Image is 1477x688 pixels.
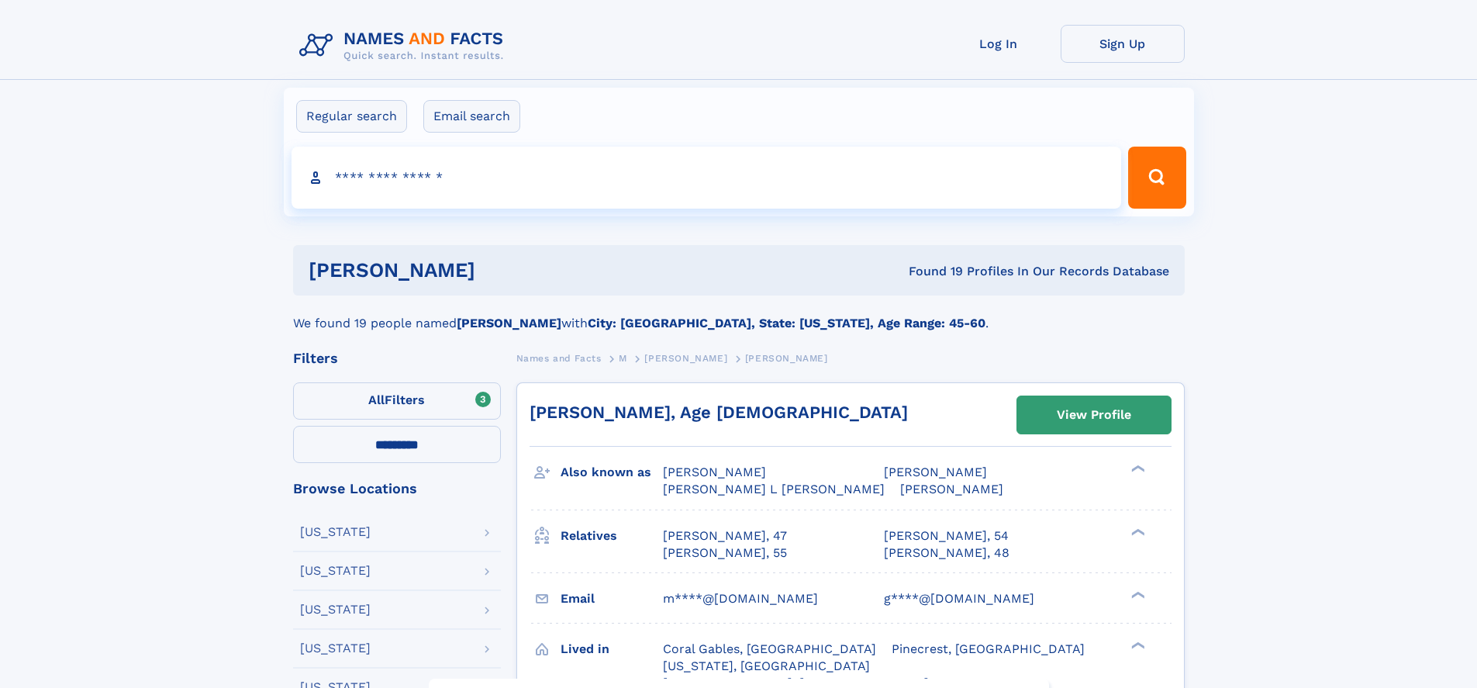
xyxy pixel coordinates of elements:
label: Filters [293,382,501,420]
a: View Profile [1017,396,1171,434]
div: Filters [293,351,501,365]
a: [PERSON_NAME] [644,348,727,368]
div: ❯ [1127,640,1146,650]
span: [PERSON_NAME] [900,482,1003,496]
h3: Relatives [561,523,663,549]
button: Search Button [1128,147,1185,209]
span: [PERSON_NAME] [663,465,766,479]
h3: Lived in [561,636,663,662]
div: [US_STATE] [300,642,371,655]
label: Regular search [296,100,407,133]
div: ❯ [1127,527,1146,537]
span: [PERSON_NAME] [884,465,987,479]
div: We found 19 people named with . [293,296,1185,333]
a: [PERSON_NAME], 54 [884,527,1009,545]
img: Logo Names and Facts [293,25,516,67]
a: [PERSON_NAME], Age [DEMOGRAPHIC_DATA] [530,403,908,422]
span: [PERSON_NAME] L [PERSON_NAME] [663,482,885,496]
h3: Also known as [561,459,663,486]
div: [US_STATE] [300,565,371,577]
b: City: [GEOGRAPHIC_DATA], State: [US_STATE], Age Range: 45-60 [588,316,985,330]
div: ❯ [1127,589,1146,600]
a: Names and Facts [516,348,602,368]
span: [US_STATE], [GEOGRAPHIC_DATA] [663,659,870,673]
a: M [619,348,627,368]
div: View Profile [1057,397,1131,433]
a: [PERSON_NAME], 48 [884,545,1009,562]
div: [US_STATE] [300,526,371,538]
span: [PERSON_NAME] [745,353,828,364]
div: Found 19 Profiles In Our Records Database [692,263,1169,280]
div: ❯ [1127,464,1146,474]
span: All [368,392,385,407]
input: search input [292,147,1122,209]
span: Coral Gables, [GEOGRAPHIC_DATA] [663,641,876,656]
span: Pinecrest, [GEOGRAPHIC_DATA] [892,641,1085,656]
a: Sign Up [1061,25,1185,63]
a: Log In [937,25,1061,63]
b: [PERSON_NAME] [457,316,561,330]
span: [PERSON_NAME] [644,353,727,364]
h1: [PERSON_NAME] [309,261,692,280]
label: Email search [423,100,520,133]
h3: Email [561,586,663,612]
span: M [619,353,627,364]
a: [PERSON_NAME], 47 [663,527,787,545]
div: Browse Locations [293,482,501,496]
a: [PERSON_NAME], 55 [663,545,787,562]
div: [US_STATE] [300,603,371,616]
